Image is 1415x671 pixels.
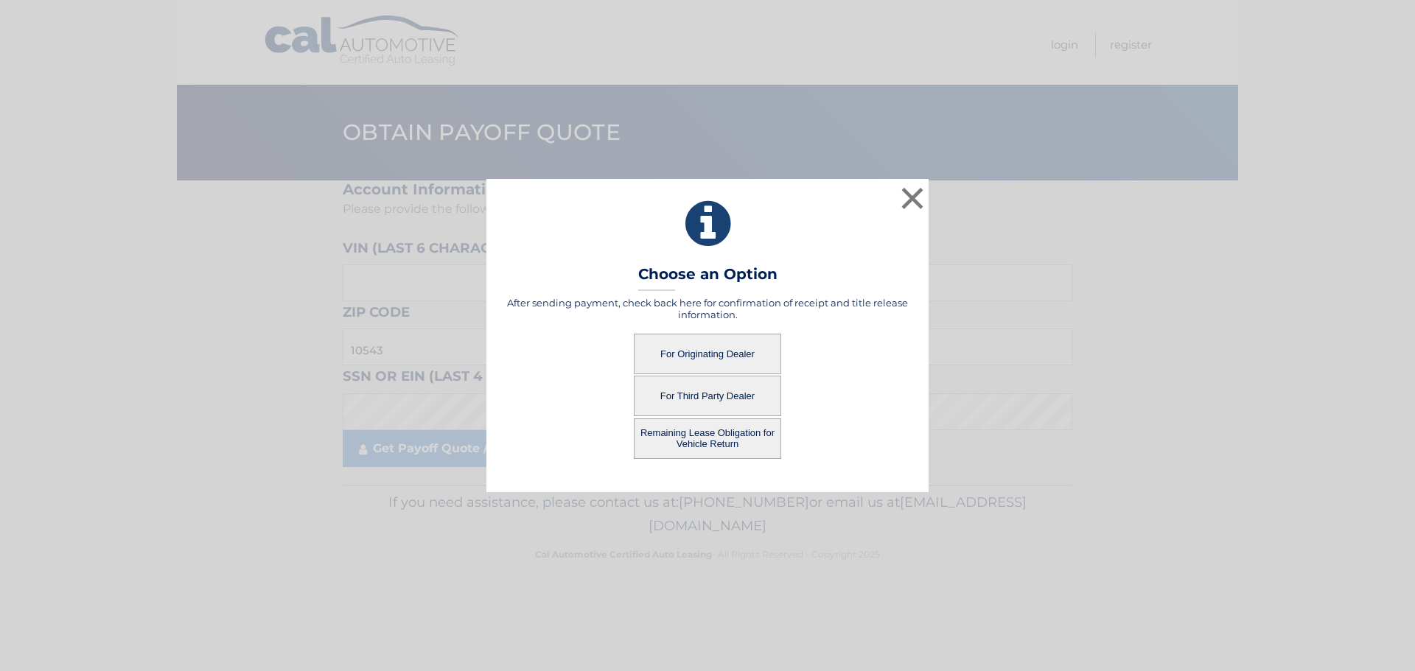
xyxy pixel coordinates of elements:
button: Remaining Lease Obligation for Vehicle Return [634,418,781,459]
h3: Choose an Option [638,265,778,291]
h5: After sending payment, check back here for confirmation of receipt and title release information. [505,297,910,320]
button: For Third Party Dealer [634,376,781,416]
button: × [898,183,927,213]
button: For Originating Dealer [634,334,781,374]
